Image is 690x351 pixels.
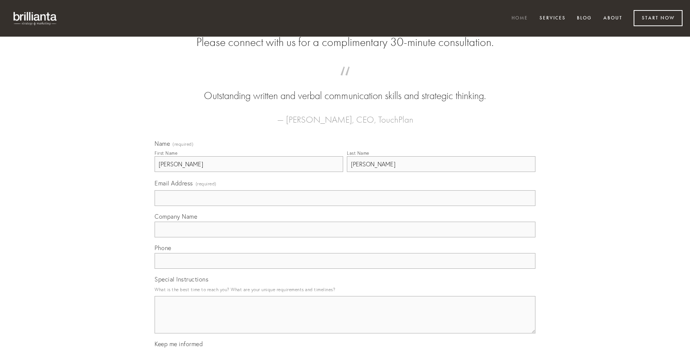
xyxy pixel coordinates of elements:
[155,284,535,295] p: What is the best time to reach you? What are your unique requirements and timelines?
[347,150,369,156] div: Last Name
[155,150,177,156] div: First Name
[7,7,63,29] img: brillianta - research, strategy, marketing
[167,74,523,103] blockquote: Outstanding written and verbal communication skills and strategic thinking.
[167,103,523,127] figcaption: — [PERSON_NAME], CEO, TouchPlan
[155,35,535,49] h2: Please connect with us for a complimentary 30-minute consultation.
[507,12,533,25] a: Home
[599,12,627,25] a: About
[634,10,683,26] a: Start Now
[155,340,203,348] span: Keep me informed
[167,74,523,89] span: “
[535,12,571,25] a: Services
[172,142,193,147] span: (required)
[572,12,597,25] a: Blog
[196,179,217,189] span: (required)
[155,244,171,252] span: Phone
[155,275,208,283] span: Special Instructions
[155,213,197,220] span: Company Name
[155,140,170,147] span: Name
[155,179,193,187] span: Email Address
